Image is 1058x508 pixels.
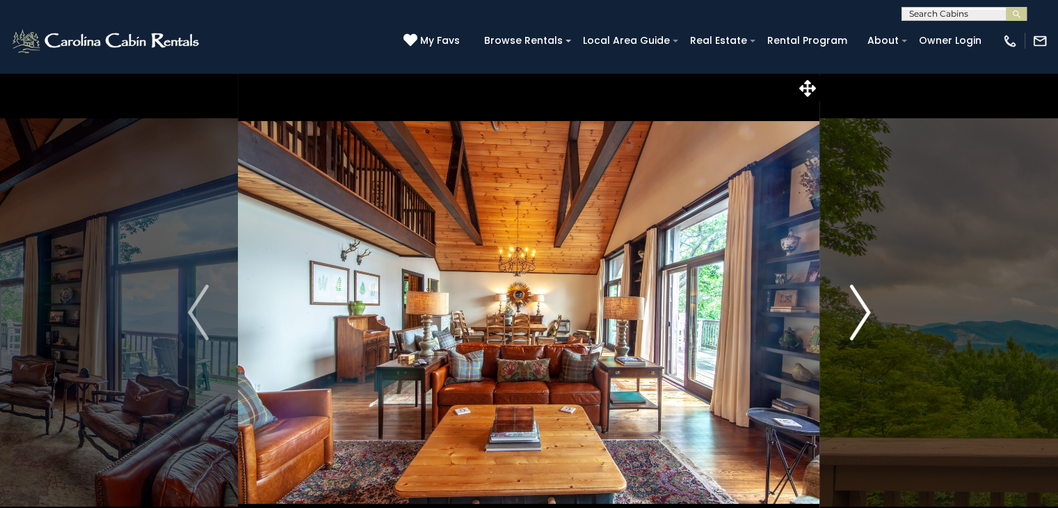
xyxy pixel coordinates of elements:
[760,30,854,51] a: Rental Program
[849,285,870,340] img: arrow
[420,33,460,48] span: My Favs
[912,30,988,51] a: Owner Login
[477,30,570,51] a: Browse Rentals
[860,30,906,51] a: About
[1032,33,1048,49] img: mail-regular-white.png
[10,27,203,55] img: White-1-2.png
[403,33,463,49] a: My Favs
[683,30,754,51] a: Real Estate
[1002,33,1018,49] img: phone-regular-white.png
[188,285,209,340] img: arrow
[576,30,677,51] a: Local Area Guide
